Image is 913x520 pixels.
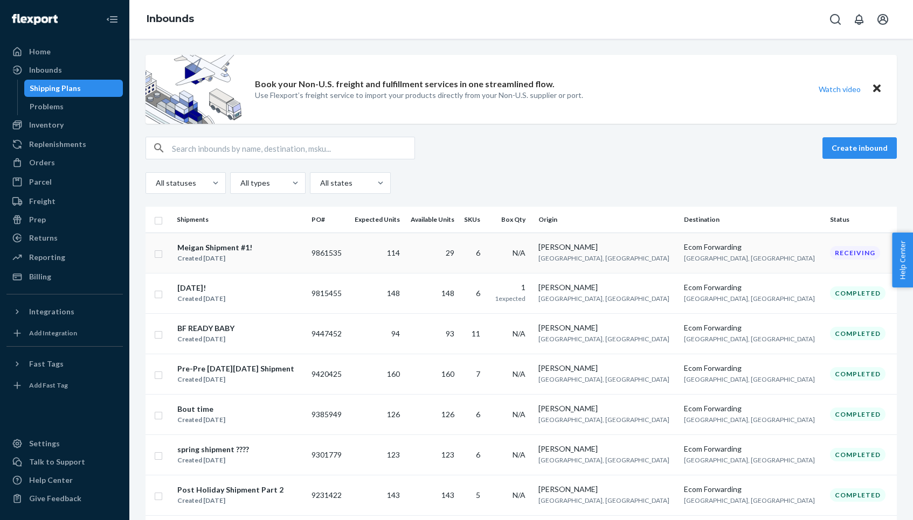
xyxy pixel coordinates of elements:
[684,496,815,504] span: [GEOGRAPHIC_DATA], [GEOGRAPHIC_DATA]
[6,116,123,133] a: Inventory
[172,207,307,233] th: Shipments
[147,13,194,25] a: Inbounds
[177,374,294,385] div: Created [DATE]
[6,268,123,285] a: Billing
[476,490,480,500] span: 5
[307,394,348,434] td: 9385949
[177,293,225,304] div: Created [DATE]
[29,328,77,338] div: Add Integration
[684,456,815,464] span: [GEOGRAPHIC_DATA], [GEOGRAPHIC_DATA]
[24,80,123,97] a: Shipping Plans
[6,211,123,228] a: Prep
[538,444,675,454] div: [PERSON_NAME]
[387,289,400,298] span: 148
[6,229,123,247] a: Returns
[29,306,74,317] div: Integrations
[441,289,454,298] span: 148
[684,444,821,454] div: Ecom Forwarding
[534,207,680,233] th: Origin
[255,78,555,90] p: Book your Non-U.S. freight and fulfillment services in one streamlined flow.
[177,484,283,495] div: Post Holiday Shipment Part 2
[29,493,81,504] div: Give Feedback
[6,325,123,342] a: Add Integration
[538,375,669,383] span: [GEOGRAPHIC_DATA], [GEOGRAPHIC_DATA]
[138,4,203,35] ol: breadcrumbs
[684,294,815,303] span: [GEOGRAPHIC_DATA], [GEOGRAPHIC_DATA]
[446,248,454,257] span: 29
[29,139,86,150] div: Replenishments
[239,178,240,188] input: All types
[29,233,58,243] div: Returns
[830,286,886,300] div: Completed
[476,248,480,257] span: 6
[538,322,675,333] div: [PERSON_NAME]
[307,207,348,233] th: PO#
[177,455,249,466] div: Created [DATE]
[319,178,320,188] input: All states
[538,496,669,504] span: [GEOGRAPHIC_DATA], [GEOGRAPHIC_DATA]
[513,410,525,419] span: N/A
[441,410,454,419] span: 126
[538,282,675,293] div: [PERSON_NAME]
[177,323,234,334] div: BF READY BABY
[825,9,846,30] button: Open Search Box
[29,120,64,130] div: Inventory
[441,450,454,459] span: 123
[684,416,815,424] span: [GEOGRAPHIC_DATA], [GEOGRAPHIC_DATA]
[680,207,825,233] th: Destination
[29,438,60,449] div: Settings
[387,410,400,419] span: 126
[459,207,489,233] th: SKUs
[6,136,123,153] a: Replenishments
[30,101,64,112] div: Problems
[513,490,525,500] span: N/A
[830,407,886,421] div: Completed
[307,434,348,475] td: 9301779
[826,207,897,233] th: Status
[472,329,480,338] span: 11
[684,322,821,333] div: Ecom Forwarding
[307,354,348,394] td: 9420425
[12,14,58,25] img: Flexport logo
[684,484,821,495] div: Ecom Forwarding
[177,404,225,414] div: Bout time
[177,414,225,425] div: Created [DATE]
[441,369,454,378] span: 160
[538,242,675,252] div: [PERSON_NAME]
[446,329,454,338] span: 93
[684,254,815,262] span: [GEOGRAPHIC_DATA], [GEOGRAPHIC_DATA]
[29,46,51,57] div: Home
[391,329,400,338] span: 94
[830,367,886,381] div: Completed
[6,453,123,470] a: Talk to Support
[441,490,454,500] span: 143
[830,246,880,259] div: Receiving
[404,207,459,233] th: Available Units
[538,416,669,424] span: [GEOGRAPHIC_DATA], [GEOGRAPHIC_DATA]
[476,369,480,378] span: 7
[495,294,525,303] span: 1 expected
[348,207,404,233] th: Expected Units
[307,273,348,313] td: 9815455
[538,254,669,262] span: [GEOGRAPHIC_DATA], [GEOGRAPHIC_DATA]
[387,248,400,257] span: 114
[812,81,868,97] button: Watch video
[493,282,525,293] div: 1
[387,490,400,500] span: 143
[830,488,886,502] div: Completed
[6,61,123,79] a: Inbounds
[513,329,525,338] span: N/A
[29,214,46,225] div: Prep
[6,355,123,373] button: Fast Tags
[29,381,68,390] div: Add Fast Tag
[476,289,480,298] span: 6
[387,369,400,378] span: 160
[101,9,123,30] button: Close Navigation
[822,137,897,159] button: Create inbound
[892,233,913,287] span: Help Center
[830,327,886,340] div: Completed
[29,177,52,187] div: Parcel
[387,450,400,459] span: 123
[6,377,123,394] a: Add Fast Tag
[830,448,886,461] div: Completed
